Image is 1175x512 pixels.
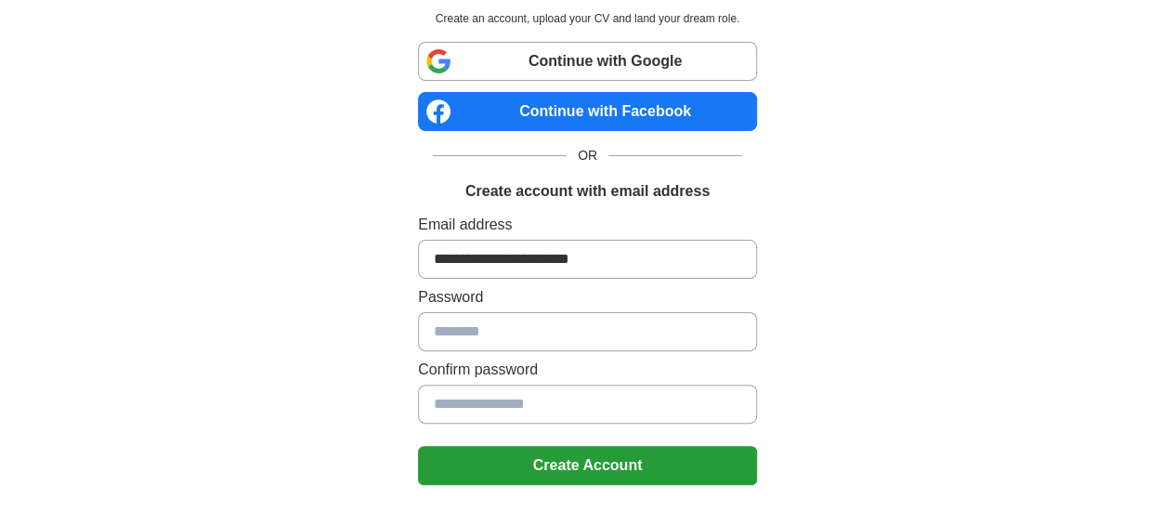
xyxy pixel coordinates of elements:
label: Confirm password [418,359,757,381]
p: Create an account, upload your CV and land your dream role. [422,10,753,27]
button: Create Account [418,446,757,485]
a: Continue with Facebook [418,92,757,131]
span: OR [567,146,608,165]
a: Continue with Google [418,42,757,81]
label: Password [418,286,757,309]
h1: Create account with email address [465,180,710,203]
label: Email address [418,214,757,236]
